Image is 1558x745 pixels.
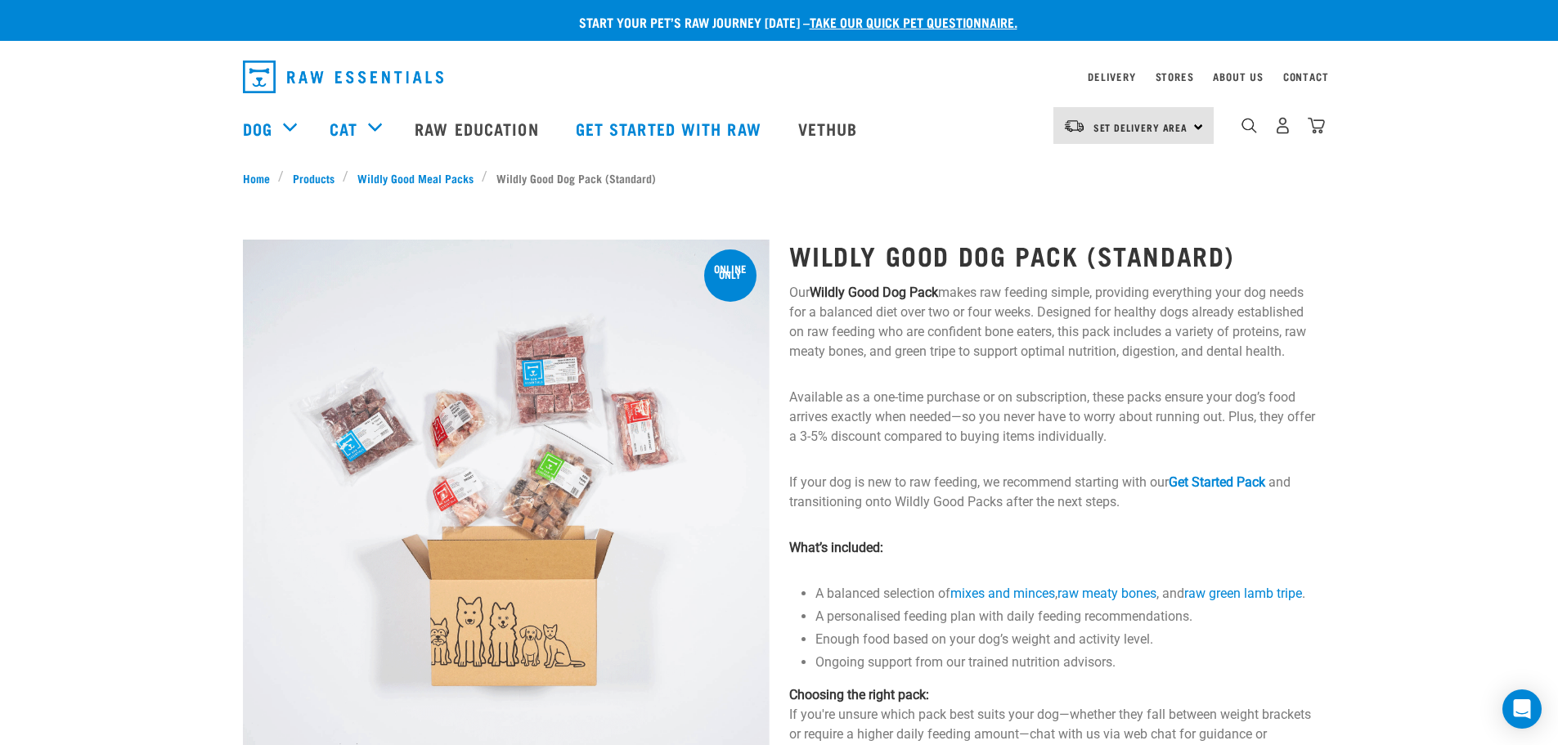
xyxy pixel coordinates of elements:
img: user.png [1274,117,1291,134]
strong: What’s included: [789,540,883,555]
a: raw meaty bones [1057,586,1156,601]
p: If your dog is new to raw feeding, we recommend starting with our and transitioning onto Wildly G... [789,473,1316,512]
nav: dropdown navigation [230,54,1329,100]
a: Stores [1156,74,1194,79]
img: home-icon-1@2x.png [1241,118,1257,133]
p: Available as a one-time purchase or on subscription, these packs ensure your dog’s food arrives e... [789,388,1316,447]
a: Dog [243,116,272,141]
nav: breadcrumbs [243,169,1316,186]
p: Our makes raw feeding simple, providing everything your dog needs for a balanced diet over two or... [789,283,1316,361]
strong: Wildly Good Dog Pack [810,285,938,300]
a: mixes and minces [950,586,1055,601]
a: Cat [330,116,357,141]
span: Set Delivery Area [1093,124,1188,130]
img: van-moving.png [1063,119,1085,133]
a: raw green lamb tripe [1184,586,1302,601]
a: Contact [1283,74,1329,79]
a: Products [284,169,343,186]
a: Get started with Raw [559,96,782,161]
a: take our quick pet questionnaire. [810,18,1017,25]
img: home-icon@2x.png [1308,117,1325,134]
strong: Choosing the right pack: [789,687,929,702]
li: A balanced selection of , , and . [815,584,1316,604]
a: Get Started Pack [1169,474,1265,490]
li: A personalised feeding plan with daily feeding recommendations. [815,607,1316,626]
img: Raw Essentials Logo [243,61,443,93]
div: Open Intercom Messenger [1502,689,1542,729]
li: Ongoing support from our trained nutrition advisors. [815,653,1316,672]
a: Home [243,169,279,186]
a: Wildly Good Meal Packs [348,169,482,186]
h1: Wildly Good Dog Pack (Standard) [789,240,1316,270]
a: Raw Education [398,96,559,161]
a: About Us [1213,74,1263,79]
a: Delivery [1088,74,1135,79]
a: Vethub [782,96,878,161]
li: Enough food based on your dog’s weight and activity level. [815,630,1316,649]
